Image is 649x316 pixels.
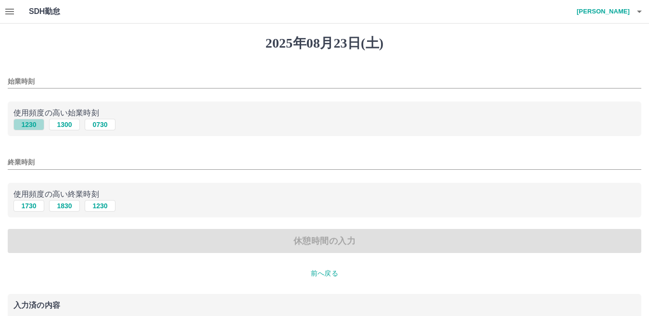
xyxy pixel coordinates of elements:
p: 使用頻度の高い終業時刻 [13,189,636,200]
button: 1230 [13,119,44,130]
button: 1230 [85,200,115,212]
p: 入力済の内容 [13,302,636,309]
button: 1300 [49,119,80,130]
button: 1730 [13,200,44,212]
p: 前へ戻る [8,268,641,278]
button: 0730 [85,119,115,130]
p: 使用頻度の高い始業時刻 [13,107,636,119]
h1: 2025年08月23日(土) [8,35,641,51]
button: 1830 [49,200,80,212]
